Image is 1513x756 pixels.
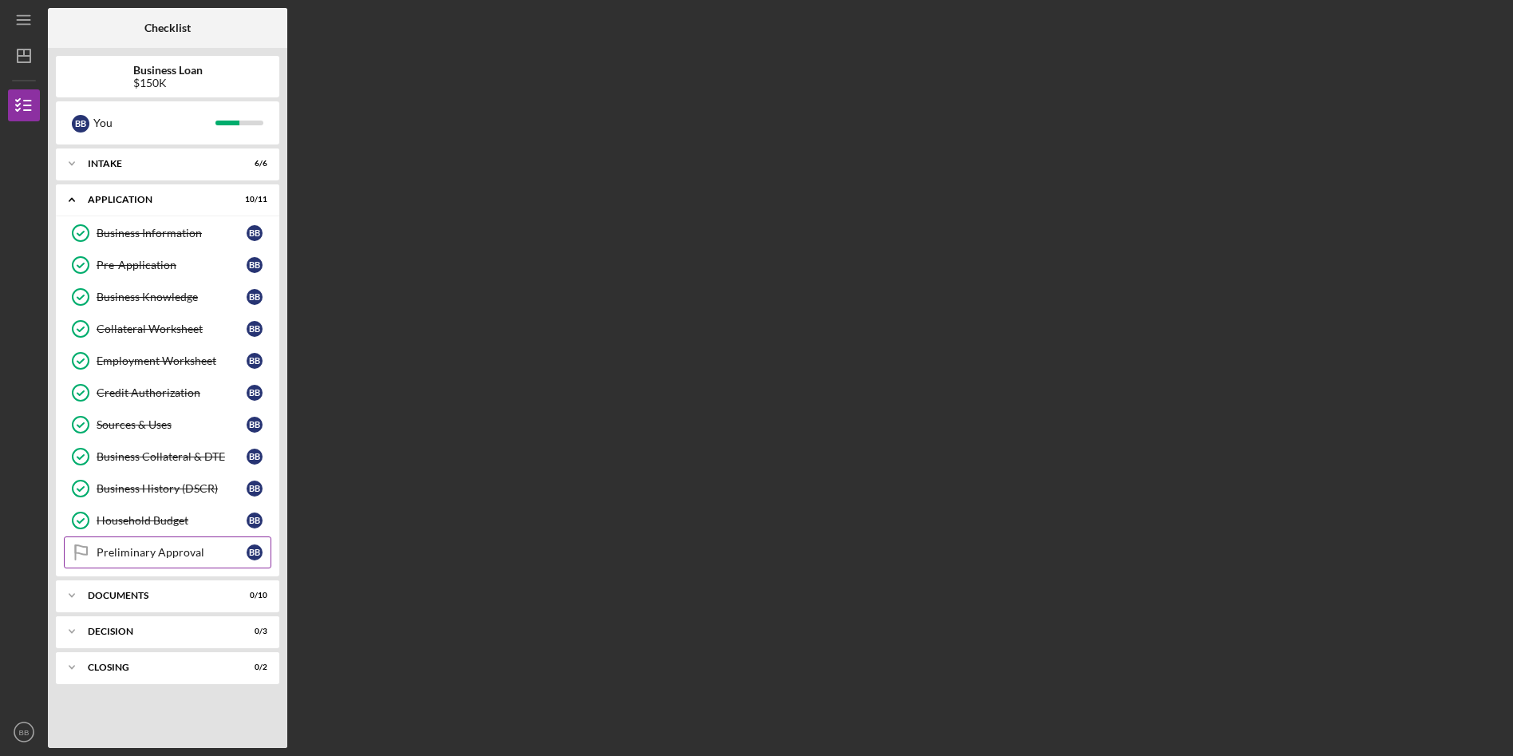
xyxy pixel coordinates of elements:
a: Preliminary ApprovalBB [64,536,271,568]
div: B B [247,449,263,465]
a: Business History (DSCR)BB [64,473,271,505]
div: 0 / 3 [239,627,267,636]
div: Application [88,195,227,204]
div: 6 / 6 [239,159,267,168]
b: Checklist [144,22,191,34]
a: Business InformationBB [64,217,271,249]
a: Collateral WorksheetBB [64,313,271,345]
div: Collateral Worksheet [97,323,247,335]
a: Pre-ApplicationBB [64,249,271,281]
div: Business Knowledge [97,291,247,303]
a: Employment WorksheetBB [64,345,271,377]
div: B B [247,481,263,497]
div: Business History (DSCR) [97,482,247,495]
text: BB [19,728,30,737]
div: B B [247,257,263,273]
a: Household BudgetBB [64,505,271,536]
a: Business KnowledgeBB [64,281,271,313]
div: B B [72,115,89,133]
div: Employment Worksheet [97,354,247,367]
div: Intake [88,159,227,168]
div: Business Collateral & DTE [97,450,247,463]
div: B B [247,321,263,337]
div: B B [247,513,263,528]
div: Credit Authorization [97,386,247,399]
div: B B [247,225,263,241]
div: Documents [88,591,227,600]
a: Business Collateral & DTEBB [64,441,271,473]
div: 0 / 10 [239,591,267,600]
div: Preliminary Approval [97,546,247,559]
div: You [93,109,215,137]
div: 0 / 2 [239,663,267,672]
div: Household Budget [97,514,247,527]
div: B B [247,417,263,433]
div: $150K [133,77,203,89]
b: Business Loan [133,64,203,77]
button: BB [8,716,40,748]
div: 10 / 11 [239,195,267,204]
a: Credit AuthorizationBB [64,377,271,409]
div: Business Information [97,227,247,239]
div: B B [247,289,263,305]
div: Pre-Application [97,259,247,271]
div: Sources & Uses [97,418,247,431]
div: B B [247,353,263,369]
div: B B [247,385,263,401]
div: B B [247,544,263,560]
div: Closing [88,663,227,672]
a: Sources & UsesBB [64,409,271,441]
div: Decision [88,627,227,636]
